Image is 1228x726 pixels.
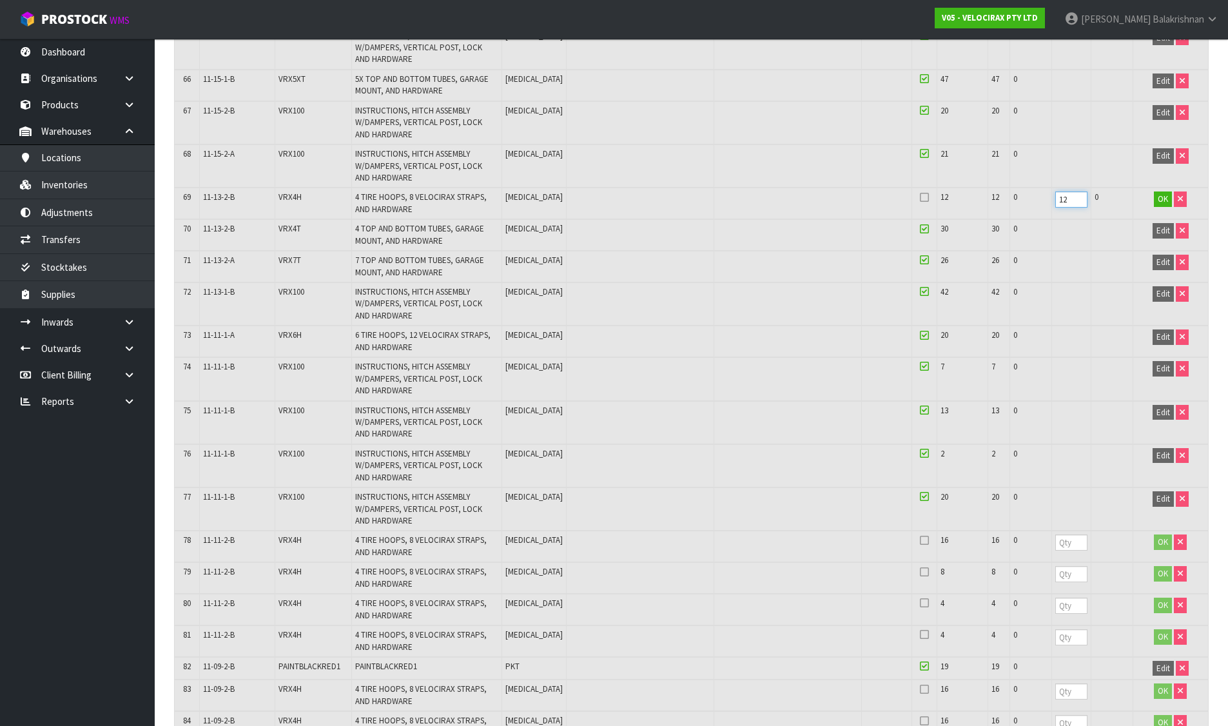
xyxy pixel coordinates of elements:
[940,715,948,726] span: 16
[940,223,948,234] span: 30
[1081,13,1151,25] span: [PERSON_NAME]
[1013,74,1017,84] span: 0
[203,286,235,297] span: 11-13-1-B
[991,535,999,545] span: 16
[1154,629,1172,645] button: OK
[203,105,235,116] span: 11-15-2-B
[203,683,235,694] span: 11-09-2-B
[1153,74,1174,89] button: Edit
[1153,255,1174,270] button: Edit
[505,629,563,640] span: [MEDICAL_DATA]
[1153,148,1174,164] button: Edit
[1013,30,1017,41] span: 0
[1055,191,1087,208] input: Qty
[203,715,235,726] span: 11-09-2-B
[935,8,1045,28] a: V05 - VELOCIRAX PTY LTD
[505,448,563,459] span: [MEDICAL_DATA]
[183,683,191,694] span: 83
[991,566,995,577] span: 8
[1153,105,1174,121] button: Edit
[940,191,948,202] span: 12
[183,191,191,202] span: 69
[991,191,999,202] span: 12
[991,598,995,609] span: 4
[1055,683,1087,700] input: Qty
[1013,491,1017,502] span: 0
[940,491,948,502] span: 20
[1013,629,1017,640] span: 0
[1156,225,1170,236] span: Edit
[505,329,563,340] span: [MEDICAL_DATA]
[940,105,948,116] span: 20
[940,566,944,577] span: 8
[940,405,948,416] span: 13
[1156,257,1170,268] span: Edit
[1156,450,1170,461] span: Edit
[940,286,948,297] span: 42
[203,223,235,234] span: 11-13-2-B
[183,148,191,159] span: 68
[1153,223,1174,239] button: Edit
[355,223,484,246] span: 4 TOP AND BOTTOM TUBES, GARAGE MOUNT, AND HARDWARE
[355,105,482,140] span: INSTRUCTIONS, HITCH ASSEMBLY W/DAMPERS, VERTICAL POST, LOCK AND HARDWARE
[1156,663,1170,674] span: Edit
[505,491,563,502] span: [MEDICAL_DATA]
[183,535,191,545] span: 78
[1156,107,1170,118] span: Edit
[1153,329,1174,345] button: Edit
[1013,405,1017,416] span: 0
[183,629,191,640] span: 81
[203,74,235,84] span: 11-15-1-B
[991,405,999,416] span: 13
[278,566,302,577] span: VRX4H
[183,598,191,609] span: 80
[505,255,563,266] span: [MEDICAL_DATA]
[991,491,999,502] span: 20
[1055,566,1087,582] input: Qty
[991,105,999,116] span: 20
[940,30,948,41] span: 42
[1154,191,1172,207] button: OK
[1055,535,1087,551] input: Qty
[1013,361,1017,372] span: 0
[1013,535,1017,545] span: 0
[1153,661,1174,676] button: Edit
[203,255,235,266] span: 11-13-2-A
[278,661,340,672] span: PAINTBLACKRED1
[183,491,191,502] span: 77
[1158,536,1168,547] span: OK
[203,448,235,459] span: 11-11-1-B
[991,361,995,372] span: 7
[1156,407,1170,418] span: Edit
[278,535,302,545] span: VRX4H
[355,661,417,672] span: PAINTBLACKRED1
[991,223,999,234] span: 30
[1013,223,1017,234] span: 0
[505,535,563,545] span: [MEDICAL_DATA]
[1156,363,1170,374] span: Edit
[505,30,563,41] span: [MEDICAL_DATA]
[278,286,304,297] span: VRX100
[278,191,302,202] span: VRX4H
[1055,598,1087,614] input: Qty
[505,223,563,234] span: [MEDICAL_DATA]
[505,405,563,416] span: [MEDICAL_DATA]
[1158,193,1168,204] span: OK
[355,535,487,557] span: 4 TIRE HOOPS, 8 VELOCIRAX STRAPS, AND HARDWARE
[940,661,948,672] span: 19
[1156,32,1170,43] span: Edit
[1013,105,1017,116] span: 0
[1013,191,1017,202] span: 0
[991,661,999,672] span: 19
[203,361,235,372] span: 11-11-1-B
[1153,286,1174,302] button: Edit
[1153,361,1174,377] button: Edit
[940,598,944,609] span: 4
[183,661,191,672] span: 82
[278,361,304,372] span: VRX100
[1013,255,1017,266] span: 0
[1013,448,1017,459] span: 0
[278,74,306,84] span: VRX5XT
[278,148,304,159] span: VRX100
[940,448,944,459] span: 2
